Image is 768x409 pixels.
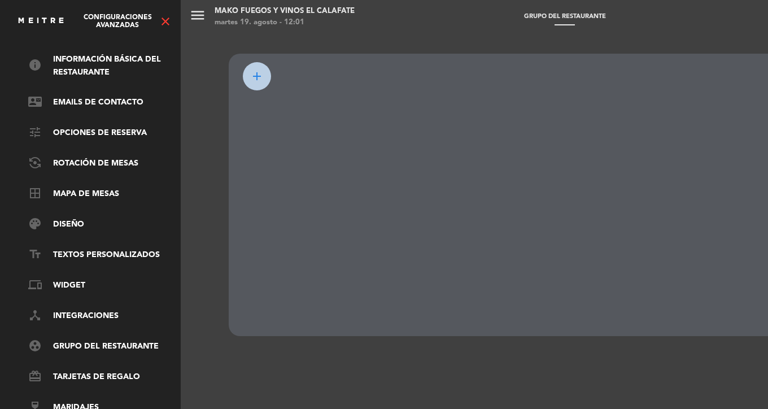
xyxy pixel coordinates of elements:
[28,278,42,291] i: phonelink
[28,249,175,262] a: Textos Personalizados
[28,157,175,171] a: Rotación de Mesas
[159,15,172,28] i: close
[28,217,42,230] i: palette
[28,369,42,383] i: card_giftcard
[28,186,42,200] i: border_all
[28,188,175,201] a: Mapa de mesas
[28,58,42,72] i: info
[76,14,159,29] span: Configuraciones avanzadas
[17,17,65,25] img: MEITRE
[28,371,175,384] a: Tarjetas de regalo
[28,125,42,139] i: tune
[28,218,175,232] a: Diseño
[28,340,175,354] a: Grupo del restaurante
[28,247,42,261] i: text_fields
[28,279,175,293] a: Widget
[28,310,175,323] a: Integraciones
[28,53,175,79] a: Información básica del restaurante
[28,95,42,108] i: contact_mail
[28,339,42,353] i: group_work
[28,127,175,140] a: Opciones de reserva
[28,308,42,322] i: device_hub
[28,156,42,169] i: flip_camera_android
[28,96,175,110] a: Emails de Contacto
